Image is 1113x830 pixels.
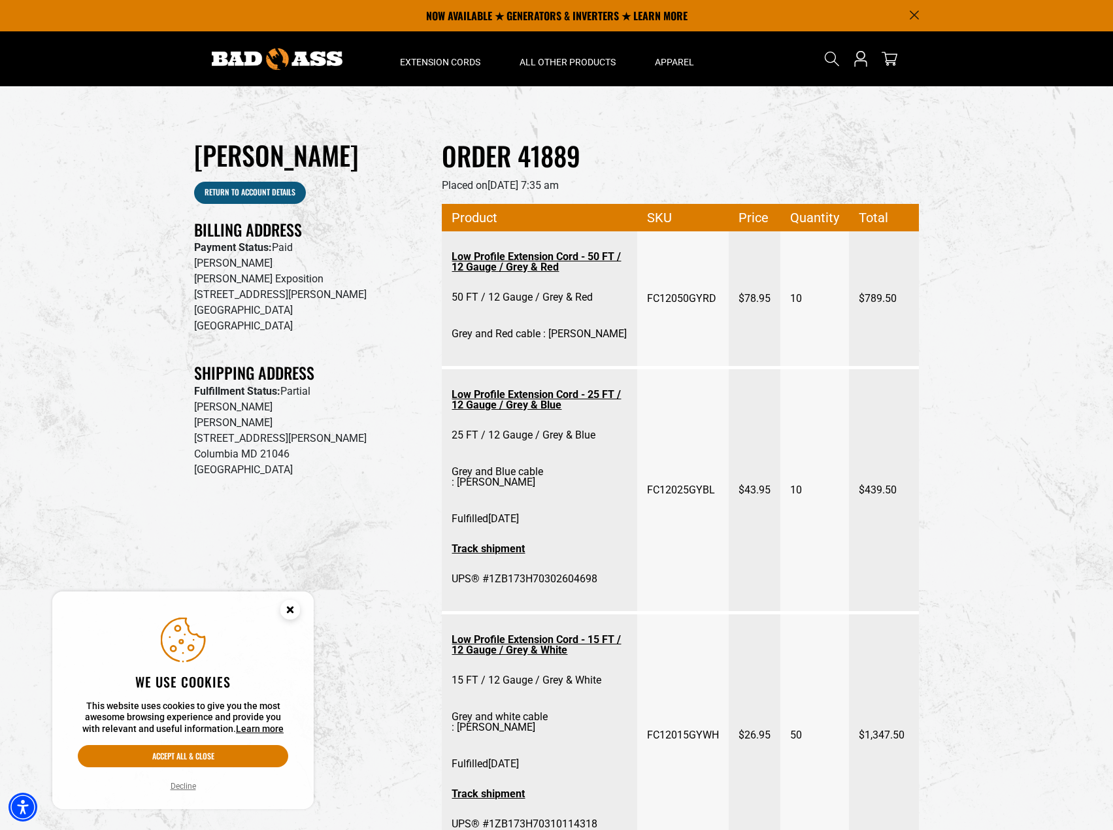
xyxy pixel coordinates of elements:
[194,182,306,204] a: Return to Account details
[452,316,627,352] span: Grey and Red cable : [PERSON_NAME]
[790,280,802,317] span: 10
[859,717,905,754] span: $1,347.50
[850,31,871,86] a: Open this option
[520,56,616,68] span: All Other Products
[790,717,802,754] span: 50
[194,399,423,478] p: [PERSON_NAME] [PERSON_NAME] [STREET_ADDRESS][PERSON_NAME] Columbia MD 21046 [GEOGRAPHIC_DATA]
[194,363,423,383] h2: Shipping Address
[442,178,919,193] p: Placed on
[194,384,423,399] p: Partial
[194,139,423,171] h1: [PERSON_NAME]
[452,537,627,561] a: track shipment - target website may not be available
[739,472,771,508] span: $43.95
[452,279,593,316] span: 50 FT / 12 Gauge / Grey & Red
[859,472,897,508] span: $439.50
[194,240,423,256] p: Paid
[380,31,500,86] summary: Extension Cords
[879,51,900,67] a: cart
[194,256,423,334] p: [PERSON_NAME] [PERSON_NAME] Exposition [STREET_ADDRESS][PERSON_NAME] [GEOGRAPHIC_DATA] [GEOGRAPHI...
[655,56,694,68] span: Apparel
[52,591,314,810] aside: Cookie Consent
[442,139,919,173] h2: Order 41889
[859,205,909,231] span: Total
[78,673,288,690] h2: We use cookies
[167,780,200,793] button: Decline
[212,48,342,70] img: Bad Ass Extension Cords
[822,48,842,69] summary: Search
[8,793,37,822] div: Accessibility Menu
[488,757,519,770] time: [DATE]
[488,512,519,525] time: [DATE]
[78,701,288,735] p: This website uses cookies to give you the most awesome browsing experience and provide you with r...
[452,454,627,501] span: Grey and Blue cable : [PERSON_NAME]
[647,472,715,508] span: FC12025GYBL
[452,205,627,231] span: Product
[635,31,714,86] summary: Apparel
[488,179,559,191] time: [DATE] 7:35 am
[739,280,771,317] span: $78.95
[739,205,771,231] span: Price
[452,501,519,537] span: Fulfilled
[452,561,597,597] span: UPS® #1ZB173H70302604698
[739,717,771,754] span: $26.95
[452,628,627,662] a: Low Profile Extension Cord - 15 FT / 12 Gauge / Grey & White
[647,205,719,231] span: SKU
[500,31,635,86] summary: All Other Products
[790,472,802,508] span: 10
[194,385,280,397] strong: Fulfillment Status:
[859,280,897,317] span: $789.50
[452,699,627,746] span: Grey and white cable : [PERSON_NAME]
[452,245,627,279] a: Low Profile Extension Cord - 50 FT / 12 Gauge / Grey & Red
[647,280,716,317] span: FC12050GYRD
[267,591,314,632] button: Close this option
[236,723,284,734] a: This website uses cookies to give you the most awesome browsing experience and provide you with r...
[452,417,595,454] span: 25 FT / 12 Gauge / Grey & Blue
[194,220,423,240] h2: Billing Address
[790,205,839,231] span: Quantity
[452,662,601,699] span: 15 FT / 12 Gauge / Grey & White
[452,383,627,417] a: Low Profile Extension Cord - 25 FT / 12 Gauge / Grey & Blue
[194,241,272,254] strong: Payment Status:
[452,782,627,806] a: Track shipment
[78,745,288,767] button: Accept all & close
[647,717,719,754] span: FC12015GYWH
[452,746,519,782] span: Fulfilled
[400,56,480,68] span: Extension Cords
